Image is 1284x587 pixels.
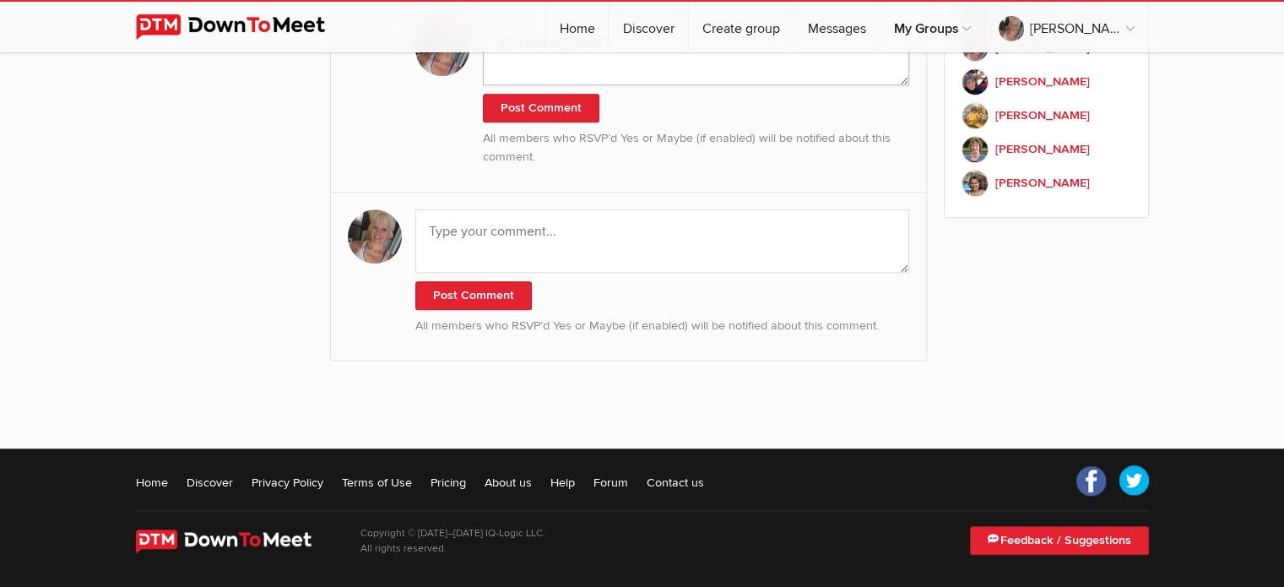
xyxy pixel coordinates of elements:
[962,170,989,197] img: Annie Goodwyne
[136,530,336,553] img: DownToMeet
[995,73,1090,91] b: [PERSON_NAME]
[483,129,910,166] p: All members who RSVP’d Yes or Maybe (if enabled) will be notified about this comment.
[689,2,794,52] a: Create group
[880,2,984,52] a: My Groups
[970,526,1149,555] a: Feedback / Suggestions
[1119,465,1149,496] a: Twitter
[962,133,1131,166] a: [PERSON_NAME]
[962,166,1131,200] a: [PERSON_NAME]
[995,106,1090,125] b: [PERSON_NAME]
[962,99,1131,133] a: [PERSON_NAME]
[485,474,532,491] a: About us
[415,281,532,310] button: Post Comment
[415,317,910,335] p: All members who RSVP’d Yes or Maybe (if enabled) will be notified about this comment.
[360,526,545,557] p: Copyright © [DATE]–[DATE] IQ-Logic LLC. All rights reserved.
[995,140,1090,159] b: [PERSON_NAME]
[342,474,412,491] a: Terms of Use
[647,474,704,491] a: Contact us
[962,65,1131,99] a: [PERSON_NAME]
[593,474,628,491] a: Forum
[609,2,688,52] a: Discover
[1076,465,1107,496] a: Facebook
[136,14,351,40] img: DownToMeet
[447,546,458,553] span: 21st
[431,474,466,491] a: Pricing
[136,474,168,491] a: Home
[985,2,1148,52] a: [PERSON_NAME]
[962,102,989,129] img: Rena Stewart
[995,174,1090,193] b: [PERSON_NAME]
[483,94,599,122] button: Post Comment
[962,136,989,163] img: Joan Braun
[252,474,323,491] a: Privacy Policy
[794,2,880,52] a: Messages
[546,2,609,52] a: Home
[187,474,233,491] a: Discover
[550,474,575,491] a: Help
[962,68,989,95] img: Deni Loubert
